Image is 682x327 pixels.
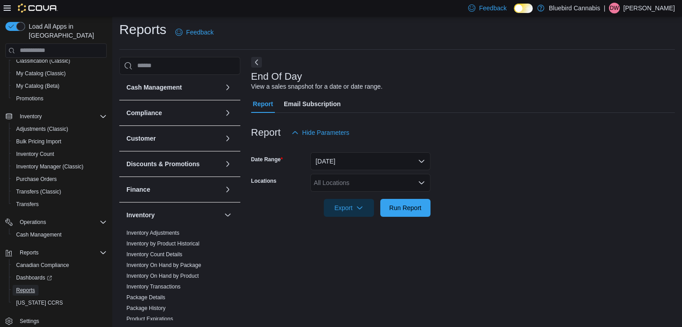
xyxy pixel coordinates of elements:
[13,285,39,296] a: Reports
[13,229,65,240] a: Cash Management
[126,262,201,269] span: Inventory On Hand by Package
[126,211,155,219] h3: Inventory
[126,159,200,168] h3: Discounts & Promotions
[9,92,110,105] button: Promotions
[126,283,181,290] span: Inventory Transactions
[9,259,110,271] button: Canadian Compliance
[222,108,233,118] button: Compliance
[310,152,430,170] button: [DATE]
[16,262,69,269] span: Canadian Compliance
[2,216,110,228] button: Operations
[126,251,182,258] a: Inventory Count Details
[16,151,54,158] span: Inventory Count
[380,199,430,217] button: Run Report
[126,108,221,117] button: Compliance
[20,318,39,325] span: Settings
[119,21,166,39] h1: Reports
[126,305,165,311] a: Package History
[9,148,110,160] button: Inventory Count
[16,274,52,281] span: Dashboards
[16,315,107,327] span: Settings
[13,260,73,271] a: Canadian Compliance
[25,22,107,40] span: Load All Apps in [GEOGRAPHIC_DATA]
[16,70,66,77] span: My Catalog (Classic)
[13,161,107,172] span: Inventory Manager (Classic)
[126,83,221,92] button: Cash Management
[13,149,58,159] a: Inventory Count
[222,159,233,169] button: Discounts & Promotions
[16,125,68,133] span: Adjustments (Classic)
[222,133,233,144] button: Customer
[16,299,63,306] span: [US_STATE] CCRS
[13,124,72,134] a: Adjustments (Classic)
[126,316,173,322] a: Product Expirations
[623,3,675,13] p: [PERSON_NAME]
[13,297,107,308] span: Washington CCRS
[16,201,39,208] span: Transfers
[20,113,42,120] span: Inventory
[16,163,83,170] span: Inventory Manager (Classic)
[126,159,221,168] button: Discounts & Promotions
[18,4,58,13] img: Cova
[222,82,233,93] button: Cash Management
[251,177,277,185] label: Locations
[251,71,302,82] h3: End Of Day
[13,229,107,240] span: Cash Management
[251,82,382,91] div: View a sales snapshot for a date or date range.
[186,28,213,37] span: Feedback
[479,4,506,13] span: Feedback
[13,56,107,66] span: Classification (Classic)
[9,228,110,241] button: Cash Management
[13,174,107,185] span: Purchase Orders
[126,185,150,194] h3: Finance
[604,3,605,13] p: |
[253,95,273,113] span: Report
[610,3,619,13] span: Dw
[13,174,61,185] a: Purchase Orders
[514,4,533,13] input: Dark Mode
[16,82,60,90] span: My Catalog (Beta)
[251,127,281,138] h3: Report
[13,199,42,210] a: Transfers
[13,93,107,104] span: Promotions
[9,185,110,198] button: Transfers (Classic)
[222,210,233,220] button: Inventory
[329,199,369,217] span: Export
[126,108,162,117] h3: Compliance
[13,68,107,79] span: My Catalog (Classic)
[9,67,110,80] button: My Catalog (Classic)
[9,284,110,297] button: Reports
[16,188,61,195] span: Transfers (Classic)
[13,93,47,104] a: Promotions
[13,186,65,197] a: Transfers (Classic)
[13,81,63,91] a: My Catalog (Beta)
[324,199,374,217] button: Export
[13,56,74,66] a: Classification (Classic)
[126,134,156,143] h3: Customer
[126,240,200,247] span: Inventory by Product Historical
[288,124,353,142] button: Hide Parameters
[126,211,221,219] button: Inventory
[16,111,107,122] span: Inventory
[9,173,110,185] button: Purchase Orders
[126,230,179,236] a: Inventory Adjustments
[9,297,110,309] button: [US_STATE] CCRS
[13,186,107,197] span: Transfers (Classic)
[13,81,107,91] span: My Catalog (Beta)
[126,294,165,301] a: Package Details
[126,134,221,143] button: Customer
[418,179,425,186] button: Open list of options
[126,305,165,312] span: Package History
[13,297,66,308] a: [US_STATE] CCRS
[9,123,110,135] button: Adjustments (Classic)
[13,272,56,283] a: Dashboards
[2,110,110,123] button: Inventory
[13,161,87,172] a: Inventory Manager (Classic)
[609,3,620,13] div: Dustin watts
[126,284,181,290] a: Inventory Transactions
[126,83,182,92] h3: Cash Management
[16,111,45,122] button: Inventory
[13,149,107,159] span: Inventory Count
[9,135,110,148] button: Bulk Pricing Import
